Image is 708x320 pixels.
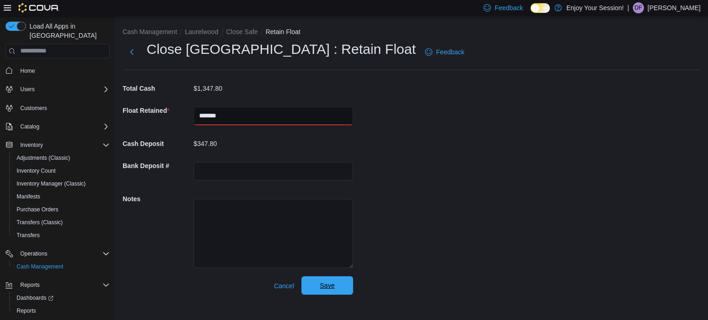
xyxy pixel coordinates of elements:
span: Reports [13,305,110,316]
span: Reports [20,281,40,289]
a: Reports [13,305,40,316]
button: Laurelwood [185,28,218,35]
span: Inventory Count [17,167,56,175]
button: Home [2,64,113,77]
span: Adjustments (Classic) [17,154,70,162]
button: Purchase Orders [9,203,113,216]
p: Enjoy Your Session! [566,2,624,13]
p: [PERSON_NAME] [648,2,701,13]
button: Cancel [270,277,298,295]
a: Inventory Manager (Classic) [13,178,89,189]
a: Inventory Count [13,165,59,176]
span: Save [320,281,335,290]
span: Purchase Orders [13,204,110,215]
a: Purchase Orders [13,204,62,215]
span: Users [17,84,110,95]
button: Close Safe [226,28,258,35]
span: Inventory Manager (Classic) [17,180,86,187]
span: Inventory [20,141,43,149]
a: Adjustments (Classic) [13,152,74,163]
h5: Notes [123,190,192,208]
span: Catalog [17,121,110,132]
span: Manifests [17,193,40,200]
button: Reports [9,304,113,317]
a: Transfers (Classic) [13,217,66,228]
span: Home [20,67,35,75]
span: Manifests [13,191,110,202]
button: Reports [17,279,43,291]
button: Save [301,276,353,295]
span: Transfers [17,232,40,239]
button: Manifests [9,190,113,203]
button: Users [2,83,113,96]
p: | [627,2,629,13]
span: Customers [20,105,47,112]
span: Purchase Orders [17,206,59,213]
nav: An example of EuiBreadcrumbs [123,27,701,38]
span: Reports [17,279,110,291]
a: Transfers [13,230,43,241]
a: Home [17,65,39,76]
button: Cash Management [123,28,177,35]
h5: Total Cash [123,79,192,98]
span: Operations [17,248,110,259]
button: Inventory [2,139,113,151]
span: Users [20,86,35,93]
span: Feedback [495,3,523,12]
h5: Bank Deposit # [123,157,192,175]
a: Manifests [13,191,44,202]
button: Next [123,43,141,61]
span: Cash Management [13,261,110,272]
button: Operations [2,247,113,260]
button: Retain Float [265,28,300,35]
span: Inventory [17,140,110,151]
span: Adjustments (Classic) [13,152,110,163]
button: Inventory Count [9,164,113,177]
button: Catalog [17,121,43,132]
span: Home [17,65,110,76]
button: Transfers [9,229,113,242]
input: Dark Mode [531,3,550,13]
button: Transfers (Classic) [9,216,113,229]
span: Catalog [20,123,39,130]
img: Cova [18,3,59,12]
span: Dashboards [13,292,110,303]
h5: Cash Deposit [123,134,192,153]
span: Reports [17,307,36,314]
p: $1,347.80 [194,85,222,92]
button: Inventory Manager (Classic) [9,177,113,190]
span: DF [635,2,642,13]
button: Operations [17,248,51,259]
button: Cash Management [9,260,113,273]
span: Inventory Count [13,165,110,176]
button: Reports [2,279,113,291]
span: Cash Management [17,263,63,270]
div: Dylan Fisher [633,2,644,13]
a: Cash Management [13,261,67,272]
span: Transfers (Classic) [17,219,63,226]
button: Customers [2,101,113,115]
a: Customers [17,103,51,114]
span: Inventory Manager (Classic) [13,178,110,189]
button: Inventory [17,140,47,151]
span: Transfers [13,230,110,241]
p: $347.80 [194,140,217,147]
a: Dashboards [9,291,113,304]
button: Catalog [2,120,113,133]
button: Adjustments (Classic) [9,151,113,164]
a: Feedback [421,43,468,61]
a: Dashboards [13,292,57,303]
span: Customers [17,102,110,114]
span: Transfers (Classic) [13,217,110,228]
span: Cancel [274,281,294,291]
span: Operations [20,250,47,257]
h1: Close [GEOGRAPHIC_DATA] : Retain Float [147,40,416,58]
span: Feedback [436,47,464,57]
span: Dashboards [17,294,53,302]
button: Users [17,84,38,95]
h5: Float Retained [123,101,192,120]
span: Load All Apps in [GEOGRAPHIC_DATA] [26,22,110,40]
